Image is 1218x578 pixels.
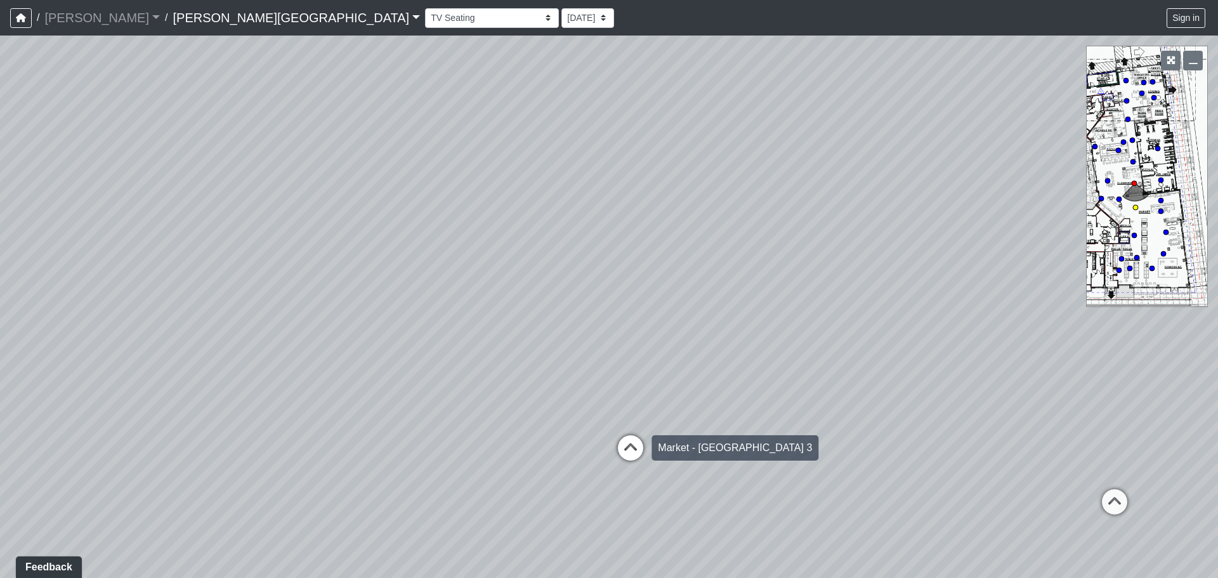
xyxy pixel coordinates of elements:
button: Sign in [1167,8,1205,28]
a: [PERSON_NAME] [44,5,160,30]
iframe: Ybug feedback widget [10,553,84,578]
a: [PERSON_NAME][GEOGRAPHIC_DATA] [173,5,420,30]
span: / [32,5,44,30]
div: Market - [GEOGRAPHIC_DATA] 3 [652,435,818,461]
span: / [160,5,173,30]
